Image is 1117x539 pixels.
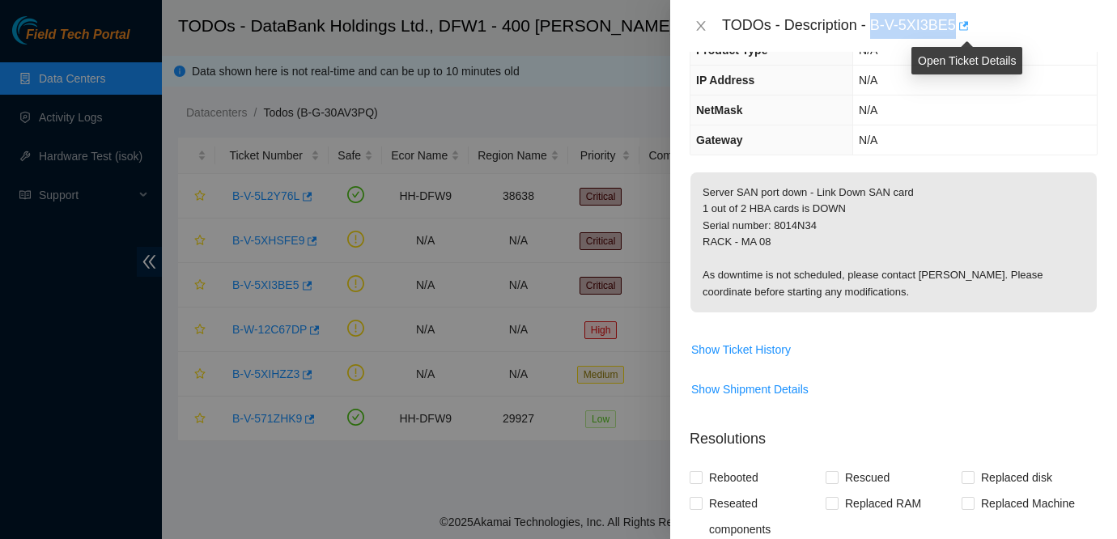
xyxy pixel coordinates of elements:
span: N/A [859,104,877,117]
span: Rescued [839,465,896,490]
span: N/A [859,74,877,87]
span: NetMask [696,104,743,117]
span: Show Ticket History [691,341,791,359]
p: Server SAN port down - Link Down SAN card 1 out of 2 HBA cards is DOWN Serial number: 8014N34 RAC... [690,172,1097,312]
span: Replaced RAM [839,490,928,516]
span: IP Address [696,74,754,87]
span: Replaced Machine [975,490,1081,516]
button: Show Shipment Details [690,376,809,402]
button: Show Ticket History [690,337,792,363]
p: Resolutions [690,415,1098,450]
div: TODOs - Description - B-V-5XI3BE5 [722,13,1098,39]
span: N/A [859,134,877,146]
span: Gateway [696,134,743,146]
span: Show Shipment Details [691,380,809,398]
button: Close [690,19,712,34]
span: Rebooted [703,465,765,490]
span: close [694,19,707,32]
span: Replaced disk [975,465,1059,490]
div: Open Ticket Details [911,47,1022,74]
